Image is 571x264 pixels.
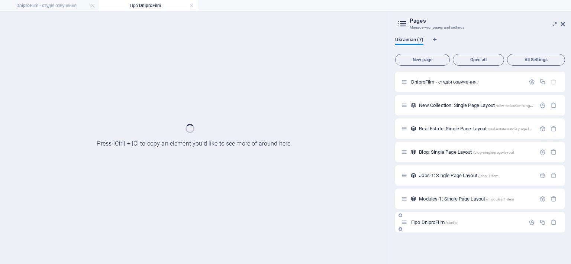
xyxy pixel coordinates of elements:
span: Click to open page [411,219,458,225]
span: Click to open page [419,126,538,131]
div: Blog: Single Page Layout/blog-single-page-layout [417,150,536,154]
div: Settings [539,126,546,132]
span: /real-estate-single-page-layout [488,127,538,131]
div: Remove [551,219,557,225]
span: /blog-single-page-layout [473,150,514,154]
span: /new-collection-single-page-layout [496,104,554,108]
div: Remove [551,196,557,202]
div: The startpage cannot be deleted [551,79,557,85]
span: / [477,80,479,84]
div: Remove [551,172,557,179]
span: Click to open page [411,79,479,85]
button: New page [395,54,450,66]
span: Ukrainian (7) [395,35,423,46]
div: New Collection: Single Page Layout/new-collection-single-page-layout [417,103,536,108]
span: All Settings [510,58,562,62]
span: Click to open page [419,173,499,178]
span: /jobs-1-item [478,174,499,178]
span: Open all [456,58,501,62]
div: This layout is used as a template for all items (e.g. a blog post) of this collection. The conten... [410,102,417,108]
span: Click to open page [419,102,554,108]
div: Settings [539,196,546,202]
div: Settings [529,219,535,225]
span: New page [399,58,446,62]
span: /studio [445,221,458,225]
div: This layout is used as a template for all items (e.g. a blog post) of this collection. The conten... [410,172,417,179]
div: DniproFilm - студія озвучення/ [409,79,525,84]
div: Real Estate: Single Page Layout/real-estate-single-page-layout [417,126,536,131]
div: This layout is used as a template for all items (e.g. a blog post) of this collection. The conten... [410,149,417,155]
div: Settings [539,102,546,108]
div: Settings [529,79,535,85]
div: Про DniproFilm/studio [409,220,525,225]
div: Duplicate [539,219,546,225]
div: This layout is used as a template for all items (e.g. a blog post) of this collection. The conten... [410,126,417,132]
button: Open all [453,54,504,66]
div: Remove [551,102,557,108]
div: Language Tabs [395,37,565,51]
span: Click to open page [419,196,514,202]
div: Settings [539,149,546,155]
span: Click to open page [419,149,514,155]
h4: Про DniproFilm [99,1,198,10]
div: Modules-1: Single Page Layout/modules-1-item [417,196,536,201]
span: /modules-1-item [486,197,514,201]
button: All Settings [507,54,565,66]
h2: Pages [410,17,565,24]
div: Jobs-1: Single Page Layout/jobs-1-item [417,173,536,178]
div: Remove [551,126,557,132]
h3: Manage your pages and settings [410,24,550,31]
div: Remove [551,149,557,155]
div: This layout is used as a template for all items (e.g. a blog post) of this collection. The conten... [410,196,417,202]
div: Settings [539,172,546,179]
div: Duplicate [539,79,546,85]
